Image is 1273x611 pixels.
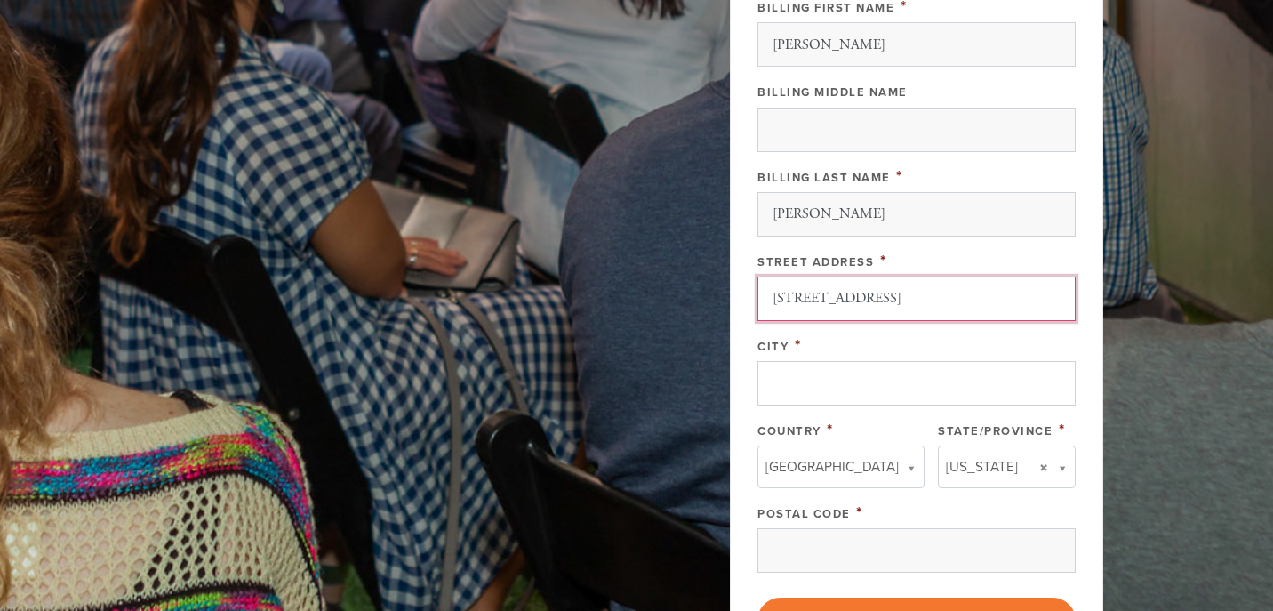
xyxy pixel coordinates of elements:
label: Country [757,424,821,438]
span: This field is required. [896,166,903,186]
a: [US_STATE] [938,446,1076,488]
label: Billing First Name [757,1,894,15]
label: City [757,340,789,354]
label: Billing Middle Name [757,85,908,100]
span: [GEOGRAPHIC_DATA] [765,455,899,478]
span: [US_STATE] [946,455,1018,478]
a: [GEOGRAPHIC_DATA] [757,446,925,488]
span: This field is required. [827,420,834,439]
label: Billing Last Name [757,171,891,185]
span: This field is required. [856,502,863,522]
label: Street Address [757,255,874,269]
label: State/Province [938,424,1053,438]
span: This field is required. [880,251,887,270]
label: Postal Code [757,507,851,521]
span: This field is required. [1059,420,1066,439]
span: This field is required. [795,335,802,355]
